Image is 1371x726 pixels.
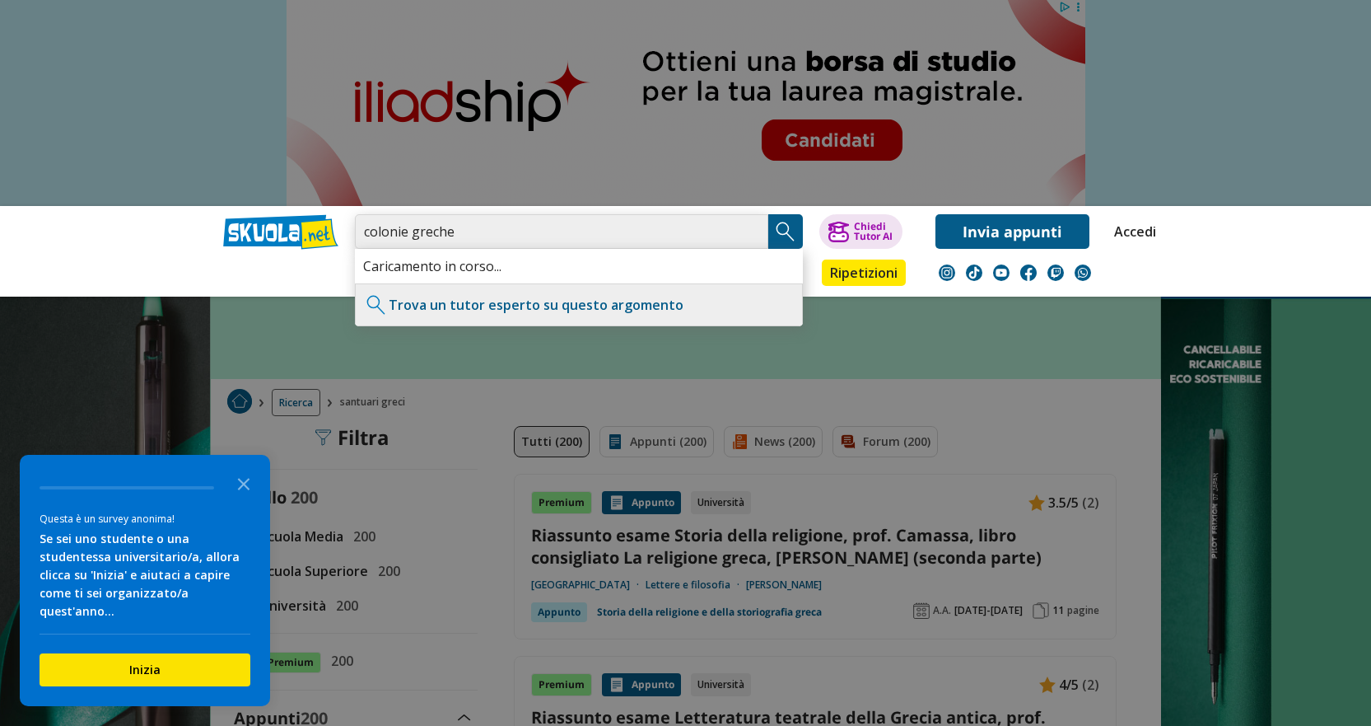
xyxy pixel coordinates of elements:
[993,265,1010,281] img: youtube
[773,219,798,244] img: Cerca appunti, riassunti o versioni
[1114,214,1149,249] a: Accedi
[966,265,982,281] img: tiktok
[355,249,803,283] div: Caricamento in corso...
[40,653,250,686] button: Inizia
[364,293,389,317] img: Trova un tutor esperto
[389,296,683,314] a: Trova un tutor esperto su questo argomento
[1020,265,1037,281] img: facebook
[819,214,902,249] button: ChiediTutor AI
[768,214,803,249] button: Search Button
[351,260,425,289] a: Appunti
[854,222,893,241] div: Chiedi Tutor AI
[40,511,250,527] div: Questa è un survey anonima!
[20,455,270,706] div: Survey
[1075,265,1091,281] img: WhatsApp
[1047,265,1064,281] img: twitch
[822,260,906,286] a: Ripetizioni
[355,214,768,249] input: Cerca appunti, riassunti o versioni
[935,214,1089,249] a: Invia appunti
[939,265,955,281] img: instagram
[227,466,260,499] button: Close the survey
[40,530,250,621] div: Se sei uno studente o una studentessa universitario/a, allora clicca su 'Inizia' e aiutaci a capi...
